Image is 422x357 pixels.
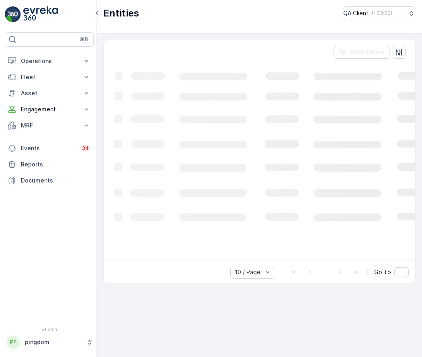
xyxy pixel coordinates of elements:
p: MRF [21,121,78,129]
a: Events34 [5,140,94,156]
button: MRF [5,117,94,133]
p: ( +03:00 ) [372,10,392,16]
button: QA Client(+03:00) [343,6,416,20]
p: Entities [103,7,139,20]
div: PP [7,336,20,349]
p: QA Client [343,9,369,17]
p: Fleet [21,73,78,81]
button: Fleet [5,69,94,85]
p: Asset [21,89,78,97]
button: PPpingdom [5,334,94,351]
button: Asset [5,85,94,101]
a: Reports [5,156,94,172]
p: Events [21,144,76,152]
img: logo_light-DOdMpM7g.png [23,6,58,23]
p: Documents [21,176,90,185]
a: Documents [5,172,94,189]
span: Go To [374,268,391,276]
button: Engagement [5,101,94,117]
p: Operations [21,57,78,65]
button: Clear Filters [334,46,389,59]
p: Engagement [21,105,78,113]
span: v 1.49.0 [5,327,94,332]
img: logo [5,6,21,23]
p: 34 [82,145,89,152]
p: Clear Filters [350,48,385,56]
p: ⌘B [80,36,88,43]
button: Operations [5,53,94,69]
p: Reports [21,160,90,168]
p: pingdom [25,338,82,346]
